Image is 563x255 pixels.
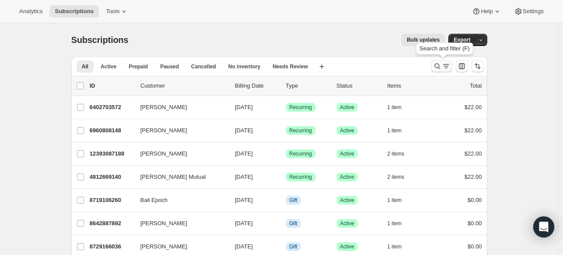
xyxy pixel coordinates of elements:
button: 1 item [387,101,412,113]
div: 8729166036[PERSON_NAME][DATE]InfoGiftSuccessActive1 item$0.00 [90,241,482,253]
span: Needs Review [273,63,308,70]
span: Active [101,63,116,70]
span: Analytics [19,8,42,15]
button: [PERSON_NAME] [135,124,223,138]
span: $0.00 [468,243,482,250]
div: Items [387,81,431,90]
button: [PERSON_NAME] Mutual [135,170,223,184]
span: Cancelled [191,63,216,70]
p: 4812669140 [90,173,134,181]
button: [PERSON_NAME] [135,147,223,161]
span: Gift [289,197,298,204]
span: Export [454,36,470,43]
p: ID [90,81,134,90]
span: Active [340,174,355,181]
span: 2 items [387,174,405,181]
span: $0.00 [468,197,482,203]
span: Prepaid [129,63,148,70]
p: 6402703572 [90,103,134,112]
span: Paused [160,63,179,70]
p: 8719106260 [90,196,134,205]
span: Settings [523,8,544,15]
span: $22.00 [464,150,482,157]
button: Sort the results [472,60,484,72]
button: Export [448,34,475,46]
span: Recurring [289,150,312,157]
p: Total [470,81,482,90]
p: 12393087188 [90,149,134,158]
p: Billing Date [235,81,279,90]
button: 1 item [387,241,412,253]
span: $22.00 [464,174,482,180]
p: Customer [141,81,228,90]
button: [PERSON_NAME] [135,216,223,230]
span: Active [340,150,355,157]
span: Subscriptions [55,8,94,15]
span: [PERSON_NAME] [141,126,187,135]
span: 1 item [387,220,402,227]
span: Recurring [289,104,312,111]
div: Open Intercom Messenger [533,216,554,237]
button: Settings [509,5,549,18]
div: 6402703572[PERSON_NAME][DATE]SuccessRecurringSuccessActive1 item$22.00 [90,101,482,113]
button: Tools [101,5,134,18]
button: Customize table column order and visibility [456,60,468,72]
button: [PERSON_NAME] [135,240,223,254]
span: [DATE] [235,243,253,250]
div: IDCustomerBilling DateTypeStatusItemsTotal [90,81,482,90]
span: [DATE] [235,174,253,180]
span: Tools [106,8,120,15]
button: 2 items [387,148,414,160]
span: 1 item [387,197,402,204]
button: Analytics [14,5,48,18]
span: Active [340,243,355,250]
button: 1 item [387,217,412,230]
span: Active [340,127,355,134]
span: Active [340,197,355,204]
span: [DATE] [235,127,253,134]
span: $0.00 [468,220,482,227]
button: [PERSON_NAME] [135,100,223,114]
span: [DATE] [235,104,253,110]
span: Help [481,8,493,15]
button: 2 items [387,171,414,183]
span: 2 items [387,150,405,157]
button: Bulk updates [401,34,445,46]
span: [DATE] [235,197,253,203]
span: No inventory [228,63,260,70]
span: Bali Epoch [141,196,168,205]
span: Recurring [289,127,312,134]
button: Help [467,5,507,18]
span: 1 item [387,243,402,250]
div: 8642887892[PERSON_NAME][DATE]InfoGiftSuccessActive1 item$0.00 [90,217,482,230]
button: 1 item [387,194,412,206]
button: Subscriptions [49,5,99,18]
span: $22.00 [464,127,482,134]
span: [PERSON_NAME] Mutual [141,173,206,181]
p: 8642887892 [90,219,134,228]
button: Bali Epoch [135,193,223,207]
div: 12393087188[PERSON_NAME][DATE]SuccessRecurringSuccessActive2 items$22.00 [90,148,482,160]
span: Recurring [289,174,312,181]
button: Search and filter results [431,60,452,72]
div: 4812669140[PERSON_NAME] Mutual[DATE]SuccessRecurringSuccessActive2 items$22.00 [90,171,482,183]
div: 6960808148[PERSON_NAME][DATE]SuccessRecurringSuccessActive1 item$22.00 [90,124,482,137]
span: Subscriptions [71,35,129,45]
div: Type [286,81,330,90]
button: 1 item [387,124,412,137]
span: [PERSON_NAME] [141,242,187,251]
span: [DATE] [235,150,253,157]
span: Gift [289,220,298,227]
span: [PERSON_NAME] [141,149,187,158]
span: Bulk updates [407,36,440,43]
p: 6960808148 [90,126,134,135]
p: Status [337,81,380,90]
span: Active [340,220,355,227]
span: All [82,63,88,70]
span: Active [340,104,355,111]
span: 1 item [387,127,402,134]
span: [PERSON_NAME] [141,103,187,112]
button: Create new view [315,60,329,73]
span: 1 item [387,104,402,111]
div: 8719106260Bali Epoch[DATE]InfoGiftSuccessActive1 item$0.00 [90,194,482,206]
